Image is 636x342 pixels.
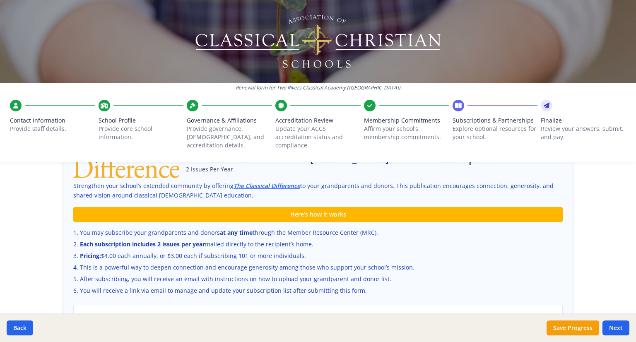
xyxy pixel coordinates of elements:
[453,116,538,125] span: Subscriptions & Partnerships
[187,125,272,149] p: Provide governance, [DEMOGRAPHIC_DATA], and accreditation details.
[99,125,184,141] p: Provide core school information.
[10,125,95,133] p: Provide staff details.
[275,125,361,149] p: Update your ACCS accreditation status and compliance.
[10,116,95,125] span: Contact Information
[73,240,563,248] li: mailed directly to the recipient’s home.
[73,287,563,295] li: You will receive a link via email to manage and update your subscription list after submitting th...
[453,125,538,141] p: Explore optional resources for your school.
[194,12,442,70] img: Logo
[234,181,300,191] a: The Classical Difference
[7,320,33,335] button: Back
[80,240,205,248] strong: Each subscription includes 2 issues per year
[73,229,563,237] li: You may subscribe your grandparents and donors through the Member Resource Center (MRC).
[80,252,101,260] strong: Pricing:
[275,116,361,125] span: Accreditation Review
[186,165,494,173] p: 2 Issues Per Year
[541,125,626,141] p: Review your answers, submit, and pay.
[364,116,449,125] span: Membership Commitments
[602,320,629,335] button: Next
[547,320,599,335] button: Save Progress
[73,275,563,283] li: After subscribing, you will receive an email with instructions on how to upload your grandparent ...
[364,125,449,141] p: Affirm your school’s membership commitments.
[99,116,184,125] span: School Profile
[541,116,626,125] span: Finalize
[89,312,254,320] span: Yes. I would like to subscribe my grandparents and donors.
[73,181,563,200] p: Strengthen your school’s extended community by offering to your grandparents and donors. This pub...
[73,207,563,222] div: Here’s how it works
[187,116,272,125] span: Governance & Affiliations
[73,263,563,272] li: This is a powerful way to deepen connection and encourage generosity among those who support your...
[220,229,253,236] strong: at any time
[73,252,563,260] li: $4.00 each annually, or $3.00 each if subscribing 101 or more individuals.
